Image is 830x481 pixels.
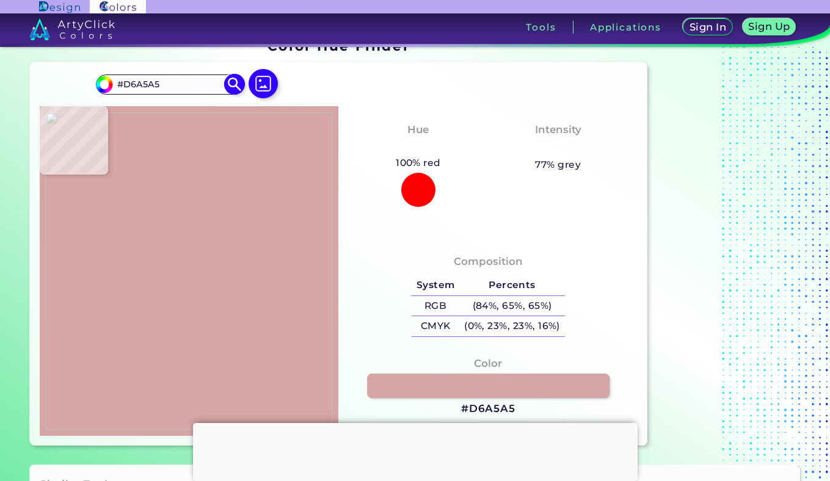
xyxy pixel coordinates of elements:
[402,140,434,155] h3: Red
[741,18,798,36] a: Sign Up
[391,155,445,171] h5: 100% red
[29,18,115,40] img: logo_artyclick_colors_white.svg
[454,253,523,270] h4: Composition
[474,355,502,372] h4: Color
[526,23,556,32] h3: Tools
[535,157,581,173] h5: 77% grey
[249,69,278,98] img: icon picture
[459,296,564,316] h5: (84%, 65%, 65%)
[407,121,429,139] h4: Hue
[459,275,564,295] h5: Percents
[459,316,564,336] h5: (0%, 23%, 23%, 16%)
[113,76,227,93] input: type color..
[461,402,515,416] h3: #D6A5A5
[46,112,333,430] img: 6d187338-52af-4dad-bbd7-59f2e66ee528
[652,34,805,451] iframe: Advertisement
[682,18,734,36] a: Sign In
[688,22,727,32] h5: Sign In
[748,21,791,32] h5: Sign Up
[224,74,246,95] img: icon search
[412,316,459,336] h5: CMYK
[412,296,459,316] h5: RGB
[193,423,638,478] iframe: Advertisement
[590,23,661,32] h3: Applications
[412,275,459,295] h5: System
[541,140,575,155] h3: Pale
[39,1,80,13] img: ArtyClick Design logo
[535,121,581,139] h4: Intensity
